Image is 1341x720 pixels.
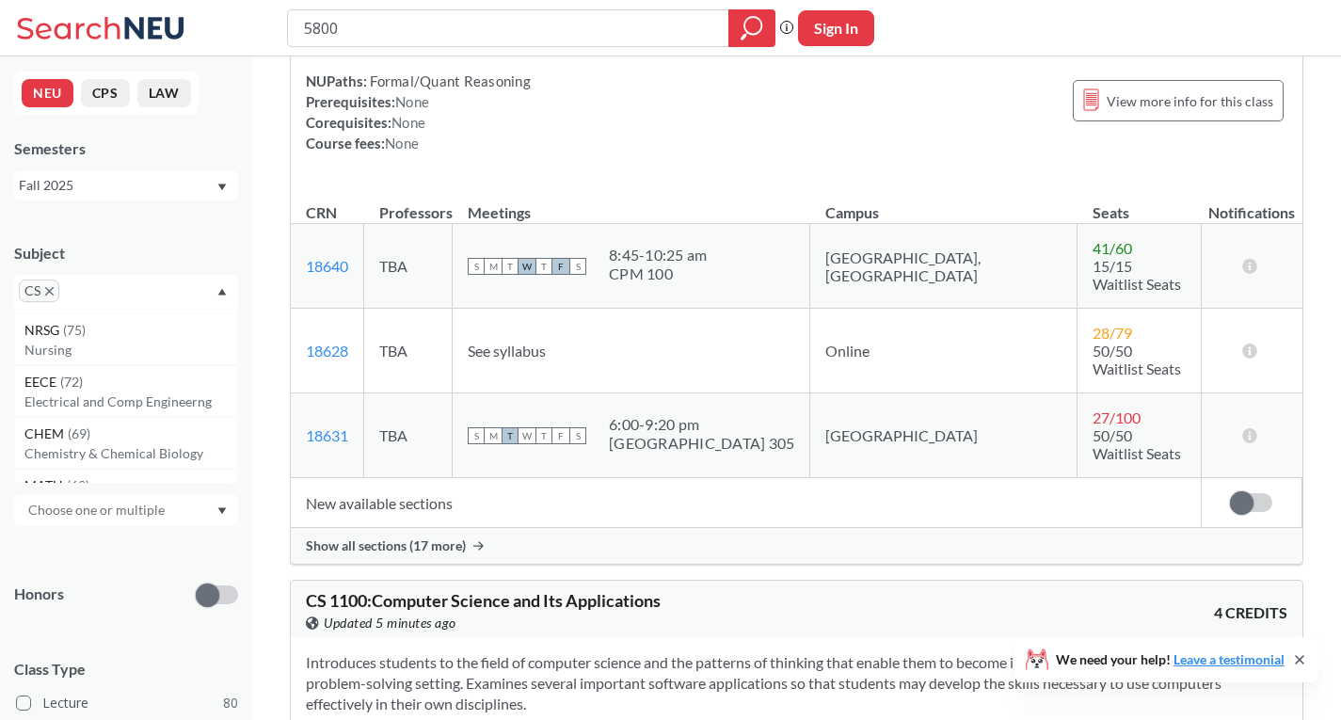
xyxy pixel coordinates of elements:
svg: magnifying glass [741,15,763,41]
p: Chemistry & Chemical Biology [24,444,237,463]
div: Dropdown arrow [14,494,238,526]
span: We need your help! [1056,653,1285,666]
span: T [502,258,519,275]
span: M [485,258,502,275]
span: 80 [223,693,238,713]
p: Nursing [24,341,237,360]
span: W [519,258,535,275]
span: ( 69 ) [67,477,89,493]
span: 27 / 100 [1093,408,1141,426]
button: NEU [22,79,73,107]
span: T [535,258,552,275]
label: Lecture [16,691,238,715]
div: 8:45 - 10:25 am [609,246,707,264]
svg: Dropdown arrow [217,507,227,515]
span: M [485,427,502,444]
span: S [468,427,485,444]
button: Sign In [798,10,874,46]
span: T [535,427,552,444]
span: CS 1100 : Computer Science and Its Applications [306,590,661,611]
span: Formal/Quant Reasoning [367,72,531,89]
a: 18628 [306,342,348,360]
input: Choose one or multiple [19,499,177,521]
p: Electrical and Comp Engineerng [24,392,237,411]
p: Honors [14,584,64,605]
span: View more info for this class [1107,89,1273,113]
span: None [391,114,425,131]
th: Professors [364,184,453,224]
span: 50/50 Waitlist Seats [1093,342,1181,377]
span: 15/15 Waitlist Seats [1093,257,1181,293]
div: Show all sections (17 more) [291,528,1302,564]
div: Semesters [14,138,238,159]
span: NRSG [24,320,63,341]
div: Subject [14,243,238,264]
span: S [569,258,586,275]
td: Online [810,309,1078,393]
span: T [502,427,519,444]
span: None [395,93,429,110]
td: TBA [364,224,453,309]
div: magnifying glass [728,9,775,47]
span: 50/50 Waitlist Seats [1093,426,1181,462]
span: ( 75 ) [63,322,86,338]
span: CSX to remove pill [19,280,59,302]
svg: X to remove pill [45,287,54,296]
span: MATH [24,475,67,496]
span: ( 69 ) [68,425,90,441]
span: See syllabus [468,342,546,360]
th: Seats [1078,184,1201,224]
td: [GEOGRAPHIC_DATA], [GEOGRAPHIC_DATA] [810,224,1078,309]
th: Notifications [1201,184,1301,224]
div: NUPaths: Prerequisites: Corequisites: Course fees: [306,71,531,153]
td: New available sections [291,478,1201,528]
span: ( 72 ) [60,374,83,390]
svg: Dropdown arrow [217,184,227,191]
td: TBA [364,309,453,393]
span: 28 / 79 [1093,324,1132,342]
div: [GEOGRAPHIC_DATA] 305 [609,434,794,453]
input: Class, professor, course number, "phrase" [302,12,715,44]
th: Meetings [453,184,810,224]
a: Leave a testimonial [1173,651,1285,667]
div: 6:00 - 9:20 pm [609,415,794,434]
span: Updated 5 minutes ago [324,613,456,633]
span: Show all sections (17 more) [306,537,466,554]
td: [GEOGRAPHIC_DATA] [810,393,1078,478]
span: CHEM [24,424,68,444]
button: LAW [137,79,191,107]
span: EECE [24,372,60,392]
span: 41 / 60 [1093,239,1132,257]
span: 4 CREDITS [1214,602,1287,623]
div: Fall 2025 [19,175,216,196]
span: None [385,135,419,152]
span: Class Type [14,659,238,680]
div: CSX to remove pillDropdown arrowNRSG(75)NursingEECE(72)Electrical and Comp EngineerngCHEM(69)Chem... [14,275,238,313]
button: CPS [81,79,130,107]
td: TBA [364,393,453,478]
a: 18631 [306,426,348,444]
div: Fall 2025Dropdown arrow [14,170,238,200]
th: Campus [810,184,1078,224]
span: F [552,427,569,444]
span: W [519,427,535,444]
span: F [552,258,569,275]
div: CRN [306,202,337,223]
a: 18640 [306,257,348,275]
section: Introduces students to the field of computer science and the patterns of thinking that enable the... [306,652,1287,714]
span: S [468,258,485,275]
div: CPM 100 [609,264,707,283]
svg: Dropdown arrow [217,288,227,296]
span: S [569,427,586,444]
